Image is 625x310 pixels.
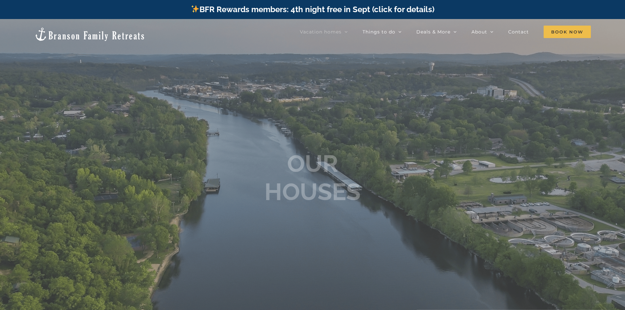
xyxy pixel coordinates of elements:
[416,25,457,38] a: Deals & More
[191,5,199,13] img: ✨
[300,30,342,34] span: Vacation homes
[191,5,434,14] a: BFR Rewards members: 4th night free in Sept (click for details)
[471,30,487,34] span: About
[471,25,493,38] a: About
[416,30,450,34] span: Deals & More
[508,30,529,34] span: Contact
[363,25,402,38] a: Things to do
[363,30,395,34] span: Things to do
[544,26,591,38] span: Book Now
[264,149,361,205] b: OUR HOUSES
[300,25,348,38] a: Vacation homes
[300,25,591,38] nav: Main Menu
[34,27,145,42] img: Branson Family Retreats Logo
[508,25,529,38] a: Contact
[544,25,591,38] a: Book Now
